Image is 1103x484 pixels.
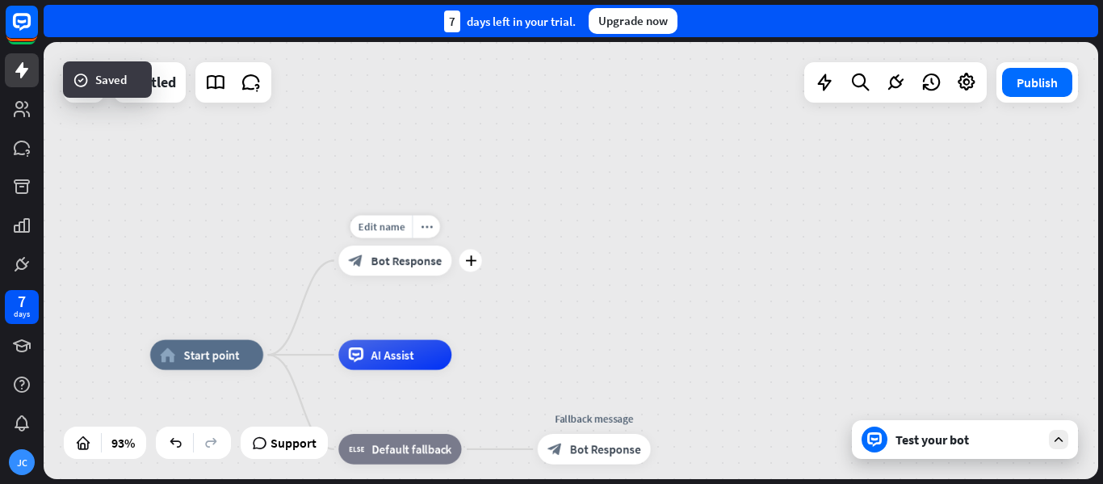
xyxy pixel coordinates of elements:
[1002,68,1072,97] button: Publish
[444,11,460,32] div: 7
[421,221,433,233] i: more_horiz
[348,442,364,457] i: block_fallback
[124,62,176,103] div: Untitled
[95,71,127,88] span: Saved
[271,430,317,456] span: Support
[371,253,442,268] span: Bot Response
[18,294,26,309] div: 7
[444,11,576,32] div: days left in your trial.
[371,347,413,363] span: AI Assist
[160,347,176,363] i: home_2
[465,255,476,266] i: plus
[547,442,563,457] i: block_bot_response
[570,442,641,457] span: Bot Response
[348,253,363,268] i: block_bot_response
[526,411,662,427] div: Fallback message
[183,347,240,363] span: Start point
[9,449,35,475] div: JC
[895,431,1041,448] div: Test your bot
[589,8,677,34] div: Upgrade now
[107,430,140,456] div: 93%
[13,6,61,55] button: Open LiveChat chat widget
[14,309,30,320] div: days
[71,70,90,90] i: success
[371,442,451,457] span: Default fallback
[5,290,39,324] a: 7 days
[358,220,405,234] span: Edit name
